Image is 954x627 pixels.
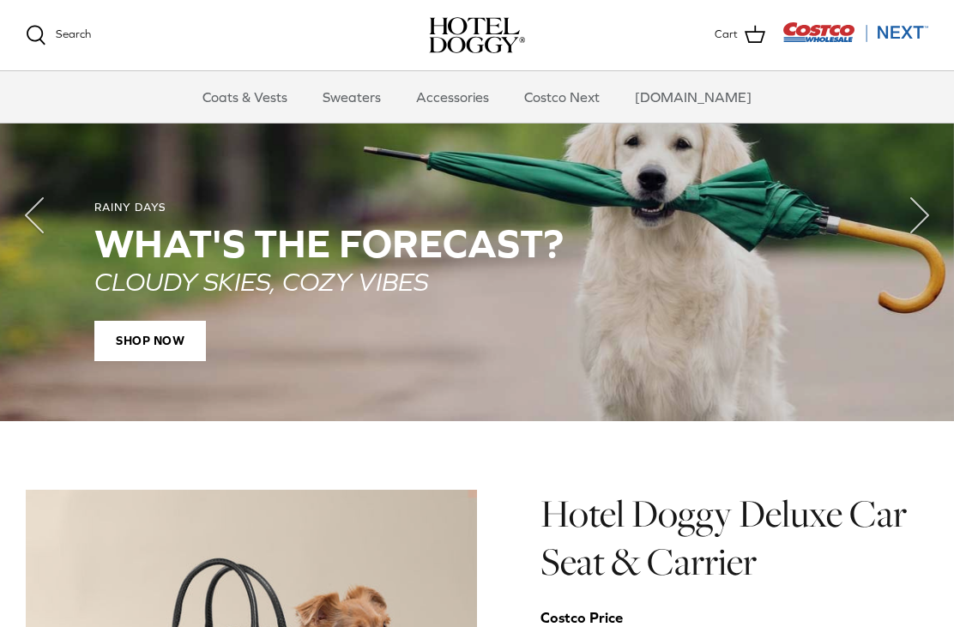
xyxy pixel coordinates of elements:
a: hoteldoggy.com hoteldoggycom [429,17,525,53]
img: Costco Next [782,21,928,43]
a: Costco Next [509,71,615,123]
a: Accessories [401,71,504,123]
h2: WHAT'S THE Forecast? [94,222,860,266]
a: Cart [715,24,765,46]
a: Sweaters [307,71,396,123]
h1: Hotel Doggy Deluxe Car Seat & Carrier [540,490,928,587]
a: [DOMAIN_NAME] [619,71,767,123]
a: Coats & Vests [187,71,303,123]
span: Cart [715,26,738,44]
span: Search [56,27,91,40]
a: Visit Costco Next [782,33,928,45]
span: SHOP NOW [94,320,206,361]
a: Search [26,25,91,45]
em: CLOUDY SKIES, COZY VIBES [94,266,428,295]
div: RAINY DAYS [94,201,860,215]
button: Next [885,181,954,250]
img: hoteldoggycom [429,17,525,53]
